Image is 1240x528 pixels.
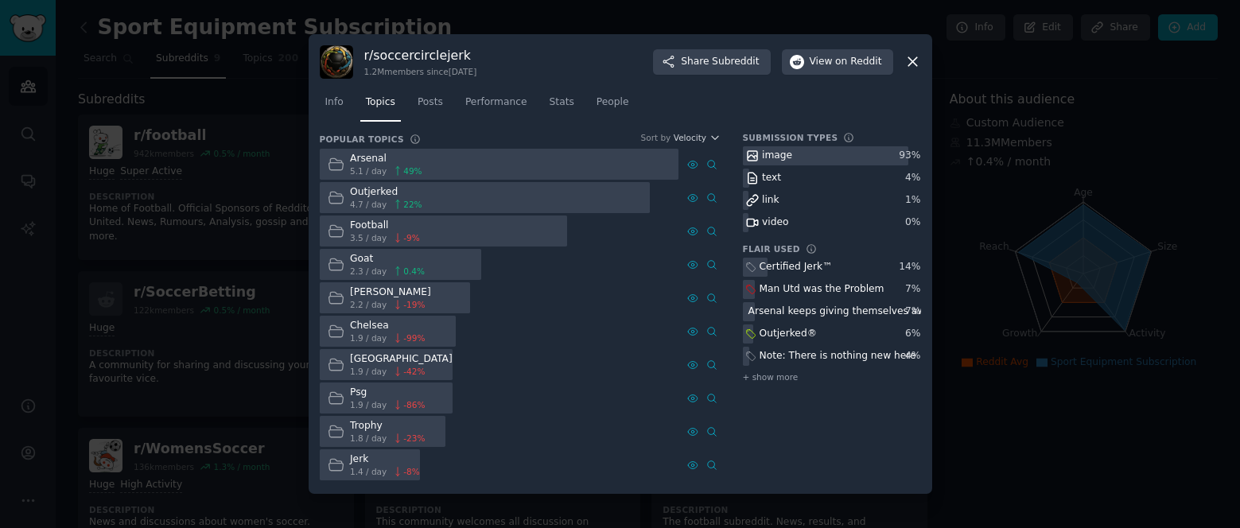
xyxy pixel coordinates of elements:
div: Arsenal [350,152,422,166]
span: + show more [743,371,799,382]
span: Topics [366,95,395,110]
a: Stats [544,90,580,122]
span: Posts [418,95,443,110]
span: Velocity [674,132,706,143]
div: 4 % [905,171,920,185]
div: [GEOGRAPHIC_DATA] [350,352,453,367]
span: -23 % [403,433,425,444]
a: Info [320,90,349,122]
div: 93 % [899,149,920,163]
span: 22 % [403,199,422,210]
span: Subreddit [712,55,759,69]
span: 4.7 / day [350,199,387,210]
span: -99 % [403,332,425,344]
span: 1.9 / day [350,332,387,344]
span: Stats [550,95,574,110]
a: Posts [412,90,449,122]
div: 4 % [905,349,920,363]
button: Viewon Reddit [782,49,893,75]
div: 1 % [905,193,920,208]
div: Note: There is nothing new here [760,349,916,363]
span: 1.4 / day [350,466,387,477]
h3: Popular Topics [320,134,404,145]
span: 2.2 / day [350,299,387,310]
h3: r/ soccercirclejerk [364,47,477,64]
span: 49 % [403,165,422,177]
div: Chelsea [350,319,425,333]
span: -86 % [403,399,425,410]
span: -9 % [403,232,419,243]
div: Jerk [350,452,420,467]
h3: Submission Types [743,132,838,143]
span: Info [325,95,344,110]
a: Performance [460,90,533,122]
span: on Reddit [835,55,881,69]
span: View [810,55,882,69]
div: Certified Jerk™ [760,260,833,274]
div: Sort by [641,132,671,143]
h3: Flair Used [743,243,800,254]
div: Psg [350,386,425,400]
div: Man Utd was the Problem [760,282,884,297]
div: Football [350,219,420,233]
button: ShareSubreddit [653,49,770,75]
span: 1.9 / day [350,366,387,377]
div: 0 % [905,215,920,230]
div: Arsenal keeps giving themselves awards [748,305,947,319]
div: image [762,149,792,163]
div: 14 % [899,260,920,274]
div: video [762,215,788,230]
div: 7 % [905,305,920,319]
span: People [597,95,629,110]
img: soccercirclejerk [320,45,353,79]
span: 5.1 / day [350,165,387,177]
div: Outjerked® [760,327,817,341]
a: People [591,90,635,122]
span: 2.3 / day [350,266,387,277]
a: Topics [360,90,401,122]
div: text [762,171,781,185]
span: 0.4 % [403,266,425,277]
div: Outjerked [350,185,422,200]
button: Velocity [674,132,721,143]
span: -42 % [403,366,425,377]
span: -8 % [403,466,419,477]
div: Goat [350,252,425,266]
div: 6 % [905,327,920,341]
div: 1.2M members since [DATE] [364,66,477,77]
div: link [762,193,779,208]
span: 1.9 / day [350,399,387,410]
div: 7 % [905,282,920,297]
div: [PERSON_NAME] [350,285,431,300]
span: Performance [465,95,527,110]
span: 1.8 / day [350,433,387,444]
div: Trophy [350,419,425,433]
span: 3.5 / day [350,232,387,243]
span: -19 % [403,299,425,310]
span: Share [681,55,759,69]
